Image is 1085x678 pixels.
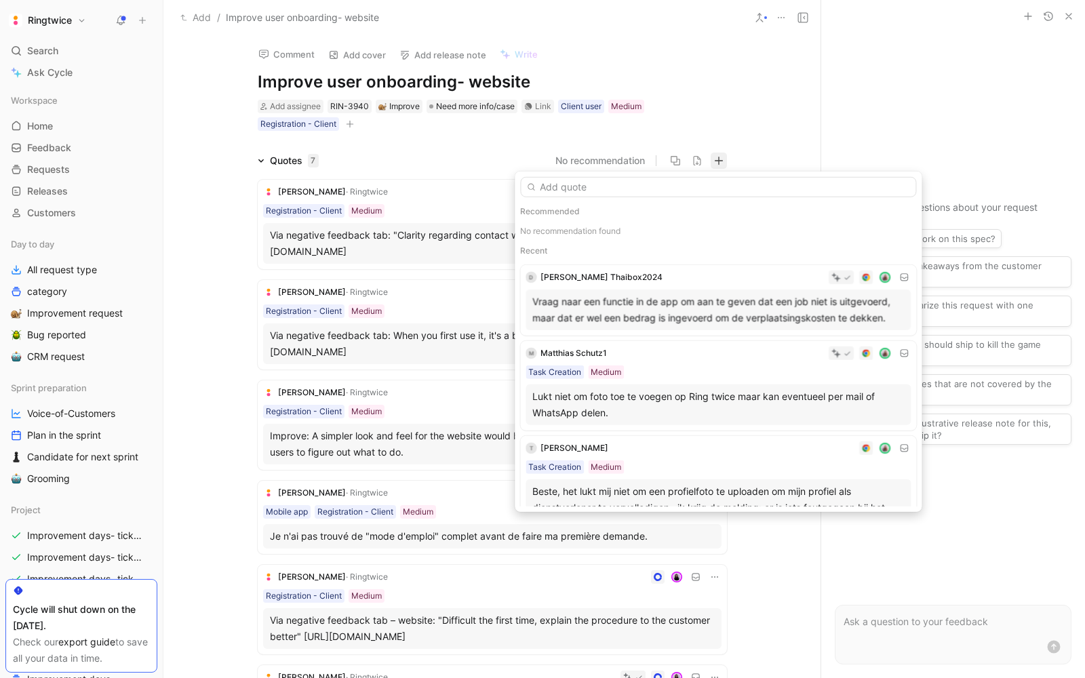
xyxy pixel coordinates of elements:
div: No recommendation found [520,220,916,242]
div: D [526,272,536,283]
img: avatar [881,348,890,357]
div: T [526,443,536,454]
img: avatar [881,443,890,452]
span: [PERSON_NAME] Thaibox2024 [540,272,663,282]
div: M [526,348,536,359]
img: avatar [881,273,890,281]
div: Recommended [520,203,916,220]
span: [PERSON_NAME] [540,443,608,453]
div: Recent [520,242,916,260]
div: Lukt niet om foto toe te voegen op Ring twice maar kan eventueel per mail of WhatsApp delen. [532,388,904,421]
span: Matthias Schutz1 [540,348,607,358]
div: Vraag naar een functie in de app om aan te geven dat een job niet is uitgevoerd, maar dat er wel ... [532,294,904,326]
div: Beste, het lukt mij niet om een profielfoto te uploaden om mijn profiel als dienstverlener te ver... [532,483,904,532]
input: Add quote [520,177,916,197]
